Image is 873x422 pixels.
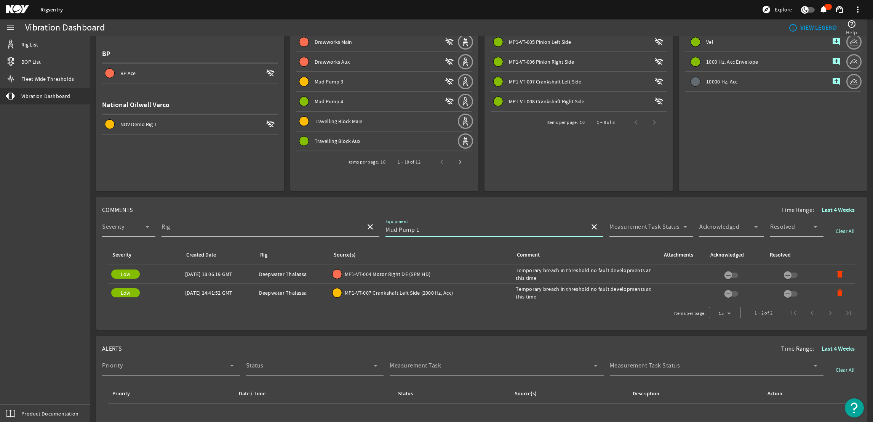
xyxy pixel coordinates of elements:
div: Status [398,390,413,398]
mat-label: Priority [102,362,123,369]
b: Last 4 Weeks [822,345,855,353]
span: Drawworks Aux [315,58,350,65]
mat-icon: help_outline [847,19,856,29]
button: Next page [451,153,469,171]
div: Severity [112,251,131,259]
mat-icon: wifi_off [654,57,664,66]
button: Clear All [830,363,861,377]
mat-label: Resolved [770,223,795,231]
div: 1 – 8 of 8 [597,119,615,126]
a: Rigsentry [40,6,63,13]
div: Source(s) [334,251,356,259]
div: Temporary breach in threshold no fault developments at this time [516,266,657,282]
mat-icon: wifi_off [266,120,275,129]
span: Travelling Block Aux [315,138,360,144]
div: Priority [112,390,130,398]
mat-label: Severity [102,223,124,231]
span: Low [121,289,131,296]
button: NOV Demo Rig 1 [102,115,278,134]
button: Open Resource Center [845,398,864,417]
div: Created Date [186,251,216,259]
span: COMMENTS [102,206,133,214]
span: 10000 Hz, Acc [706,79,737,84]
span: 1000 Hz, Acc Envelope [706,59,758,64]
button: MP1-VT-006 Pinion Right Side [491,52,667,71]
div: Resolved [770,251,791,259]
mat-icon: wifi_off [266,69,275,78]
button: Explore [759,3,795,16]
button: VIEW LEGEND [785,21,840,35]
div: [DATE] 14:41:52 GMT [185,289,253,297]
mat-icon: wifi_off [445,37,454,47]
div: Deepwater Thalassa [259,270,326,278]
div: Acknowledged [710,251,744,259]
button: Clear All [830,224,861,238]
button: more_vert [849,0,867,19]
div: Rig [260,251,267,259]
mat-icon: add_comment [832,57,841,66]
div: Source(s) [515,390,537,398]
mat-icon: close [590,222,599,231]
div: Action [767,390,782,398]
span: Clear All [836,366,855,374]
span: BP Ace [120,70,136,77]
button: Last 4 Weeks [815,203,861,217]
span: MP1-VT-007 Crankshaft Left Side (2000 Hz, Acc) [345,289,453,297]
mat-icon: info_outline [788,23,795,32]
span: MP1-VT-004 Motor Right DE (SPM HD) [345,270,431,278]
mat-icon: explore [762,5,771,14]
button: Mud Pump 4 [296,92,457,111]
mat-icon: wifi_off [445,57,454,66]
div: Vibration Dashboard [25,24,105,32]
div: Rig [259,251,323,259]
div: Created Date [185,251,250,259]
span: MP1-VT-006 Pinion Right Side [509,58,574,65]
span: Rig List [21,41,38,48]
mat-label: Equipment [385,219,408,225]
input: Select Equipment [385,225,584,234]
span: Vel [706,39,713,45]
mat-icon: vibration [6,91,15,101]
div: Resolved [769,251,819,259]
mat-icon: add_comment [832,77,841,86]
button: MP1-VT-008 Crankshaft Right Side [491,92,667,111]
div: Items per page: [347,158,379,166]
span: Explore [775,6,792,13]
mat-icon: delete [835,288,844,297]
span: Mud Pump 3 [315,78,343,85]
button: BP Ace [102,64,278,83]
div: BP [102,45,278,64]
div: Attachments [664,251,693,259]
span: Clear All [836,227,855,235]
div: Comment [516,251,654,259]
div: Status [397,390,504,398]
button: Mud Pump 3 [296,72,457,91]
span: Product Documentation [21,410,78,417]
span: Mud Pump 4 [315,98,343,105]
span: Drawworks Main [315,39,352,45]
span: MP1-VT-008 Crankshaft Right Side [509,98,584,105]
div: 10 [580,119,585,126]
mat-label: Measurement Task Status [609,223,680,231]
div: National Oilwell Varco [102,96,278,115]
mat-icon: wifi_off [445,77,454,86]
div: Acknowledged [709,251,759,259]
div: Time Range: [781,342,861,356]
mat-icon: wifi_off [445,97,454,106]
div: Date / Time [238,390,388,398]
mat-icon: add_comment [832,37,841,47]
span: Vibration Dashboard [21,92,70,100]
mat-icon: menu [6,23,15,32]
b: VIEW LEGEND [800,24,837,32]
mat-icon: support_agent [835,5,844,14]
div: Date / Time [239,390,265,398]
button: Travelling Block Main [296,112,457,131]
button: Travelling Block Aux [296,132,457,151]
span: Alerts [102,345,122,353]
mat-label: Measurement Task [390,362,441,369]
mat-icon: notifications [819,5,828,14]
mat-label: Acknowledged [699,223,739,231]
mat-icon: wifi_off [654,77,664,86]
button: Drawworks Main [296,32,457,51]
mat-icon: wifi_off [654,37,664,47]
